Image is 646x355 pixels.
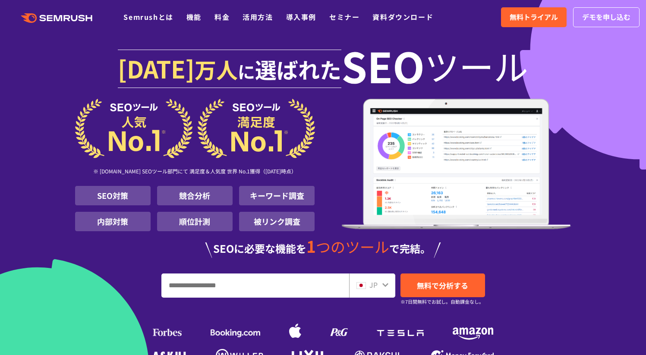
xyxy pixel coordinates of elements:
a: 活用方法 [243,12,273,22]
a: 無料で分析する [400,273,485,297]
span: 無料トライアル [510,12,558,23]
span: に [238,59,255,84]
span: 無料で分析する [417,280,468,291]
span: SEO [341,48,425,83]
a: デモを申し込む [573,7,640,27]
span: で完結。 [389,241,431,256]
div: ※ [DOMAIN_NAME] SEOツール部門にて 満足度＆人気度 世界 No.1獲得（[DATE]時点） [75,158,315,186]
li: 順位計測 [157,212,233,231]
span: JP [369,280,378,290]
span: つのツール [316,236,389,257]
a: 料金 [214,12,230,22]
li: SEO対策 [75,186,151,205]
a: セミナー [329,12,359,22]
a: 無料トライアル [501,7,567,27]
div: SEOに必要な機能を [75,238,571,258]
li: 内部対策 [75,212,151,231]
span: ツール [425,48,528,83]
a: 導入事例 [286,12,316,22]
span: 1 [306,234,316,258]
li: 被リンク調査 [239,212,315,231]
a: 機能 [186,12,202,22]
a: Semrushとは [123,12,173,22]
span: [DATE] [118,51,195,85]
span: デモを申し込む [582,12,630,23]
span: 選ばれた [255,53,341,85]
li: 競合分析 [157,186,233,205]
li: キーワード調査 [239,186,315,205]
input: URL、キーワードを入力してください [162,274,349,297]
span: 万人 [195,53,238,85]
a: 資料ダウンロード [372,12,433,22]
small: ※7日間無料でお試し。自動課金なし。 [400,298,484,306]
